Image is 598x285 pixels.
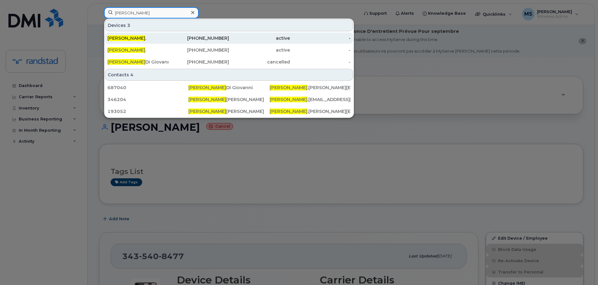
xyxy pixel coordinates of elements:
span: 3 [127,22,130,28]
div: Contacts [105,69,353,81]
div: [PERSON_NAME] [188,96,269,103]
a: 193052[PERSON_NAME][PERSON_NAME][PERSON_NAME].[PERSON_NAME][EMAIL_ADDRESS][DOMAIN_NAME] [105,106,353,117]
span: [PERSON_NAME] [107,35,145,41]
a: [PERSON_NAME].[PHONE_NUMBER]active- [105,33,353,44]
div: 346204 [107,96,188,103]
div: 687040 [107,84,188,91]
div: [PHONE_NUMBER] [168,59,229,65]
span: [PERSON_NAME] [270,97,307,102]
div: 193052 [107,108,188,115]
a: [PERSON_NAME]Di Giovanni[PHONE_NUMBER]cancelled- [105,56,353,68]
div: [PERSON_NAME] [188,108,269,115]
div: active [229,47,290,53]
span: [PERSON_NAME] [107,47,145,53]
a: 687040[PERSON_NAME]Di Giovanni[PERSON_NAME].[PERSON_NAME][EMAIL_ADDRESS][DOMAIN_NAME] [105,82,353,93]
div: Di Giovanni [107,59,168,65]
div: .[PERSON_NAME][EMAIL_ADDRESS][DOMAIN_NAME] [270,84,351,91]
div: .[EMAIL_ADDRESS][DOMAIN_NAME] [270,96,351,103]
span: 4 [130,72,133,78]
span: [PERSON_NAME] [107,59,145,65]
div: - [290,35,351,41]
div: .[PERSON_NAME][EMAIL_ADDRESS][DOMAIN_NAME] [270,108,351,115]
a: [PERSON_NAME].[PHONE_NUMBER]active- [105,44,353,56]
div: - [290,59,351,65]
div: [PHONE_NUMBER] [168,35,229,41]
div: Di Giovanni [188,84,269,91]
div: . [107,35,168,41]
span: [PERSON_NAME] [188,85,226,90]
div: . [107,47,168,53]
span: [PERSON_NAME] [188,97,226,102]
div: cancelled [229,59,290,65]
span: [PERSON_NAME] [270,109,307,114]
div: - [290,47,351,53]
div: [PHONE_NUMBER] [168,47,229,53]
span: [PERSON_NAME] [188,109,226,114]
span: [PERSON_NAME] [270,85,307,90]
a: 346204[PERSON_NAME][PERSON_NAME][PERSON_NAME].[EMAIL_ADDRESS][DOMAIN_NAME] [105,94,353,105]
div: active [229,35,290,41]
div: Devices [105,19,353,31]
